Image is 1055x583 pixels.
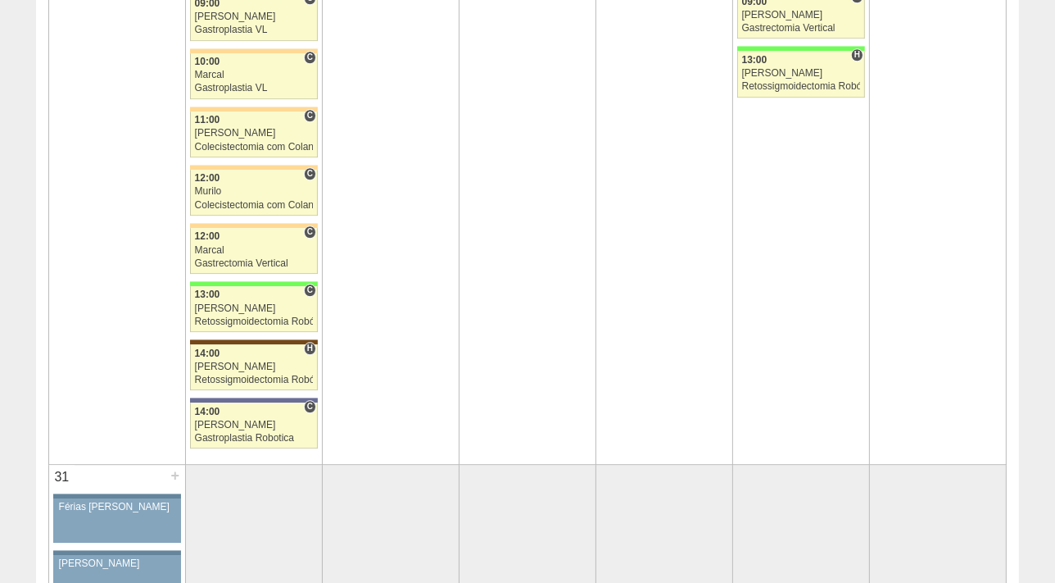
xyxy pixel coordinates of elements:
a: C 10:00 Marcal Gastroplastia VL [190,53,318,99]
div: Gastroplastia Robotica [195,433,314,444]
div: [PERSON_NAME] [59,558,176,569]
div: Gastrectomia Vertical [742,23,861,34]
div: [PERSON_NAME] [195,128,314,139]
a: H 13:00 [PERSON_NAME] Retossigmoidectomia Robótica [737,51,865,97]
div: Marcal [195,70,314,80]
a: C 11:00 [PERSON_NAME] Colecistectomia com Colangiografia VL [190,112,318,157]
div: Key: Aviso [53,494,181,499]
div: 31 [49,465,75,490]
span: 14:00 [195,406,220,417]
div: Key: Bartira [190,223,318,228]
div: Gastroplastia VL [195,25,314,35]
div: Key: Bartira [190,165,318,170]
span: Hospital [304,342,316,355]
div: Key: Brasil [190,281,318,286]
div: Retossigmoidectomia Robótica [195,375,314,385]
div: Key: Santa Joana [190,339,318,344]
div: [PERSON_NAME] [195,362,314,372]
div: Key: Aviso [53,550,181,555]
div: + [168,465,182,486]
span: 11:00 [195,114,220,125]
span: 13:00 [195,289,220,300]
div: Key: Bartira [190,48,318,53]
div: [PERSON_NAME] [195,11,314,22]
div: Murilo [195,186,314,197]
div: Colecistectomia com Colangiografia VL [195,142,314,153]
span: 13:00 [742,54,767,66]
a: Férias [PERSON_NAME] [53,499,181,543]
div: Key: Brasil [737,46,865,51]
div: Retossigmoidectomia Robótica [195,317,314,327]
a: C 13:00 [PERSON_NAME] Retossigmoidectomia Robótica [190,286,318,332]
div: Férias [PERSON_NAME] [59,502,176,512]
span: Consultório [304,51,316,64]
span: 12:00 [195,172,220,184]
span: 14:00 [195,348,220,359]
span: 10:00 [195,56,220,67]
span: Consultório [304,400,316,413]
span: Consultório [304,167,316,180]
div: Gastroplastia VL [195,83,314,93]
a: C 12:00 Marcal Gastrectomia Vertical [190,228,318,274]
a: C 14:00 [PERSON_NAME] Gastroplastia Robotica [190,403,318,449]
span: Consultório [304,225,316,239]
span: 12:00 [195,230,220,242]
a: H 14:00 [PERSON_NAME] Retossigmoidectomia Robótica [190,344,318,390]
div: Marcal [195,245,314,256]
div: Key: Bartira [190,107,318,112]
div: [PERSON_NAME] [195,303,314,314]
div: Key: Vila Nova Star [190,398,318,403]
a: C 12:00 Murilo Colecistectomia com Colangiografia VL [190,170,318,216]
div: [PERSON_NAME] [742,68,861,79]
div: Gastrectomia Vertical [195,258,314,269]
div: Retossigmoidectomia Robótica [742,81,861,92]
div: [PERSON_NAME] [195,420,314,430]
span: Consultório [304,284,316,297]
div: [PERSON_NAME] [742,10,861,20]
div: Colecistectomia com Colangiografia VL [195,200,314,211]
span: Hospital [851,48,863,61]
span: Consultório [304,109,316,122]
